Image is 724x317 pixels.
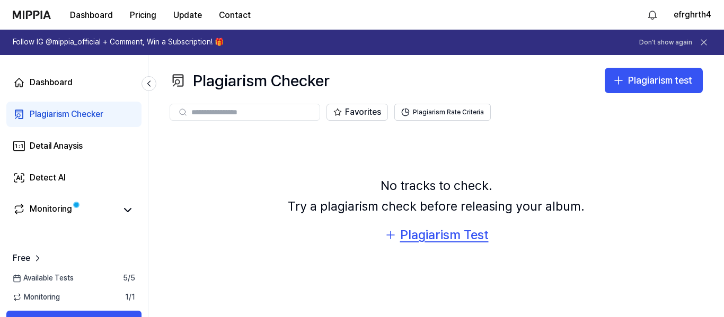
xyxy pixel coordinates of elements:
button: Don't show again [639,38,692,47]
a: Detail Anaysis [6,133,142,159]
span: 5 / 5 [123,273,135,284]
button: Dashboard [61,5,121,26]
div: Plagiarism Checker [30,108,103,121]
a: Free [13,252,43,265]
div: Detect AI [30,171,66,184]
div: No tracks to check. Try a plagiarism check before releasing your album. [288,176,585,216]
div: Monitoring [30,203,72,218]
button: Favorites [326,104,388,121]
a: Update [165,1,210,30]
img: 알림 [646,8,659,21]
button: efrghrth4 [674,8,711,21]
div: Plagiarism Test [400,225,489,245]
a: Monitoring [13,203,116,218]
div: Detail Anaysis [30,140,83,152]
span: Available Tests [13,273,74,284]
div: Plagiarism test [628,73,692,88]
span: 1 / 1 [125,292,135,303]
button: Contact [210,5,259,26]
button: Update [165,5,210,26]
div: Dashboard [30,76,73,89]
a: Detect AI [6,165,142,191]
span: Free [13,252,30,265]
img: logo [13,11,51,19]
h1: Follow IG @mippia_official + Comment, Win a Subscription! 🎁 [13,37,224,48]
a: Dashboard [6,70,142,95]
a: Plagiarism Checker [6,102,142,127]
button: Plagiarism Test [384,225,489,245]
div: Plagiarism Checker [170,68,330,93]
button: Pricing [121,5,165,26]
button: Plagiarism Rate Criteria [394,104,491,121]
span: Monitoring [13,292,60,303]
button: Plagiarism test [605,68,703,93]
